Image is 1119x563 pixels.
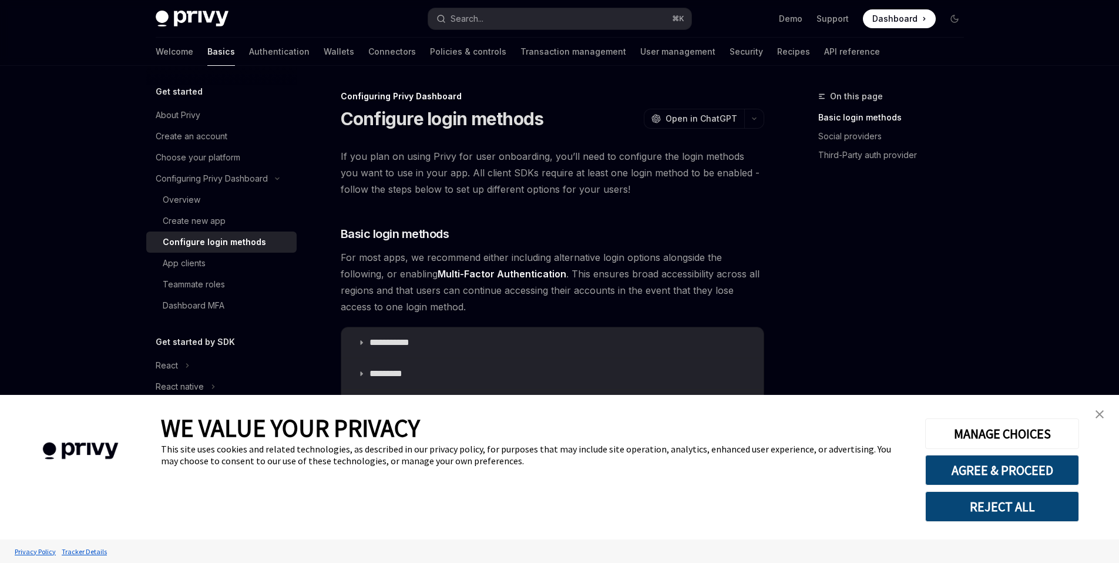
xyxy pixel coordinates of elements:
[830,89,883,103] span: On this page
[161,443,908,467] div: This site uses cookies and related technologies, as described in our privacy policy, for purposes...
[438,268,566,280] a: Multi-Factor Authentication
[156,108,200,122] div: About Privy
[156,129,227,143] div: Create an account
[925,491,1079,522] button: REJECT ALL
[341,249,764,315] span: For most apps, we recommend either including alternative login options alongside the following, o...
[146,274,297,295] a: Teammate roles
[644,109,744,129] button: Open in ChatGPT
[368,38,416,66] a: Connectors
[779,13,802,25] a: Demo
[520,38,626,66] a: Transaction management
[146,147,297,168] a: Choose your platform
[341,91,764,102] div: Configuring Privy Dashboard
[146,105,297,126] a: About Privy
[18,425,143,477] img: company logo
[163,299,224,313] div: Dashboard MFA
[156,85,203,99] h5: Get started
[872,13,918,25] span: Dashboard
[428,8,691,29] button: Search...⌘K
[451,12,483,26] div: Search...
[156,380,204,394] div: React native
[341,148,764,197] span: If you plan on using Privy for user onboarding, you’ll need to configure the login methods you wa...
[146,253,297,274] a: App clients
[341,108,544,129] h1: Configure login methods
[1096,410,1104,418] img: close banner
[818,146,973,165] a: Third-Party auth provider
[672,14,684,24] span: ⌘ K
[156,358,178,373] div: React
[146,126,297,147] a: Create an account
[249,38,310,66] a: Authentication
[146,295,297,316] a: Dashboard MFA
[156,335,235,349] h5: Get started by SDK
[341,226,449,242] span: Basic login methods
[163,277,225,291] div: Teammate roles
[816,13,849,25] a: Support
[12,541,59,562] a: Privacy Policy
[945,9,964,28] button: Toggle dark mode
[163,214,226,228] div: Create new app
[59,541,110,562] a: Tracker Details
[1088,403,1111,426] a: close banner
[163,193,200,207] div: Overview
[146,189,297,210] a: Overview
[146,210,297,232] a: Create new app
[863,9,936,28] a: Dashboard
[163,256,206,270] div: App clients
[156,150,240,165] div: Choose your platform
[156,38,193,66] a: Welcome
[777,38,810,66] a: Recipes
[324,38,354,66] a: Wallets
[818,108,973,127] a: Basic login methods
[666,113,737,125] span: Open in ChatGPT
[161,413,420,443] span: WE VALUE YOUR PRIVACY
[824,38,880,66] a: API reference
[430,38,506,66] a: Policies & controls
[163,235,266,249] div: Configure login methods
[818,127,973,146] a: Social providers
[730,38,763,66] a: Security
[146,232,297,253] a: Configure login methods
[640,38,715,66] a: User management
[925,418,1079,449] button: MANAGE CHOICES
[156,172,268,186] div: Configuring Privy Dashboard
[156,11,228,27] img: dark logo
[925,455,1079,485] button: AGREE & PROCEED
[207,38,235,66] a: Basics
